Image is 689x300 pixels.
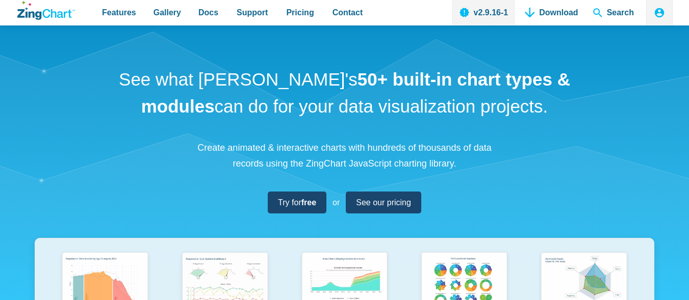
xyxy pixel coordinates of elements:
a: ZingChart Logo. Click to return to the homepage [17,1,75,20]
span: Gallery [154,6,181,19]
strong: 50+ built-in chart types & modules [141,69,570,116]
span: or [333,196,340,209]
span: Contact [333,6,363,19]
span: Support [237,6,268,19]
p: Create animated & interactive charts with hundreds of thousands of data records using the ZingCha... [192,140,498,171]
a: Try forfree [268,192,326,213]
span: See our pricing [356,196,411,209]
span: Features [102,6,136,19]
span: Docs [198,6,218,19]
h1: See what [PERSON_NAME]'s can do for your data visualization projects. [115,66,574,120]
strong: free [301,198,316,207]
a: See our pricing [346,192,421,213]
span: Try for [278,196,316,209]
span: Pricing [286,6,314,19]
